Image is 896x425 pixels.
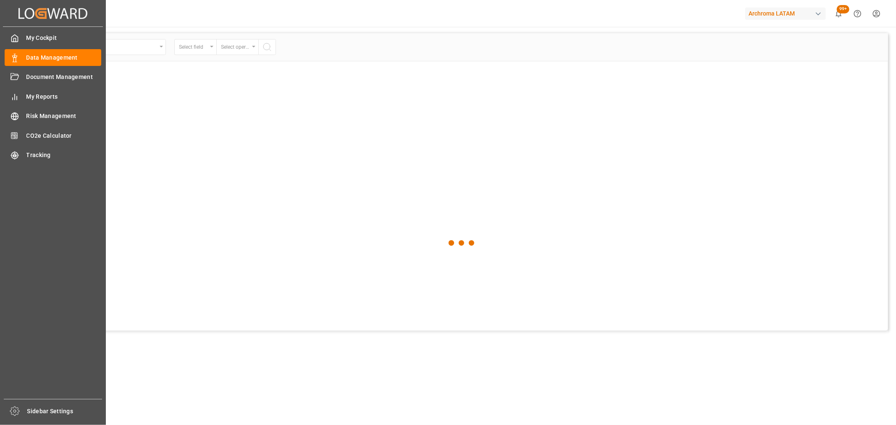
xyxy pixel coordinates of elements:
div: Archroma LATAM [745,8,826,20]
a: My Reports [5,88,101,105]
span: Tracking [26,151,102,160]
a: Risk Management [5,108,101,124]
a: Tracking [5,147,101,163]
a: Data Management [5,49,101,66]
a: CO2e Calculator [5,127,101,144]
a: My Cockpit [5,30,101,46]
button: Help Center [848,4,867,23]
span: Sidebar Settings [27,407,102,416]
span: Risk Management [26,112,102,121]
span: CO2e Calculator [26,131,102,140]
button: show 100 new notifications [829,4,848,23]
a: Document Management [5,69,101,85]
span: My Reports [26,92,102,101]
span: My Cockpit [26,34,102,42]
span: Data Management [26,53,102,62]
button: Archroma LATAM [745,5,829,21]
span: 99+ [837,5,849,13]
span: Document Management [26,73,102,81]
